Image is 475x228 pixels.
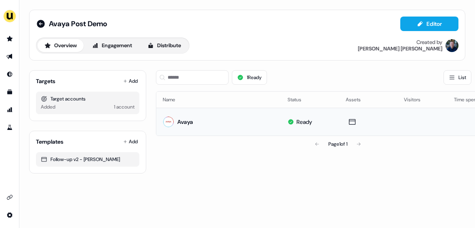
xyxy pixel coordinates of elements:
[141,39,188,52] button: Distribute
[38,39,84,52] button: Overview
[36,138,63,146] div: Templates
[446,39,458,52] img: James
[85,39,139,52] button: Engagement
[400,17,458,31] button: Editor
[114,103,135,111] div: 1 account
[3,50,16,63] a: Go to outbound experience
[163,92,185,107] button: Name
[339,92,397,108] th: Assets
[3,191,16,204] a: Go to integrations
[3,86,16,98] a: Go to templates
[41,103,55,111] div: Added
[177,118,193,126] div: Avaya
[296,118,312,126] div: Ready
[404,92,430,107] button: Visitors
[3,68,16,81] a: Go to Inbound
[3,121,16,134] a: Go to experiments
[41,155,135,163] div: Follow-up v2 - [PERSON_NAME]
[122,75,139,87] button: Add
[400,21,458,29] a: Editor
[232,70,267,85] button: 1Ready
[3,103,16,116] a: Go to attribution
[36,77,55,85] div: Targets
[122,136,139,147] button: Add
[288,92,311,107] button: Status
[49,19,107,29] span: Avaya Post Demo
[443,70,471,85] button: List
[358,46,442,52] div: [PERSON_NAME] [PERSON_NAME]
[3,32,16,45] a: Go to prospects
[328,140,347,148] div: Page 1 of 1
[3,209,16,222] a: Go to integrations
[416,39,442,46] div: Created by
[41,95,135,103] div: Target accounts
